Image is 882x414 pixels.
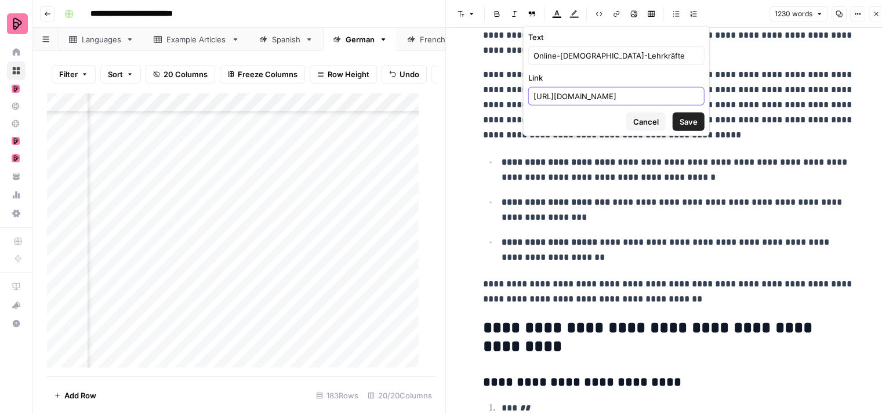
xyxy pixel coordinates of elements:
[363,386,437,405] div: 20/20 Columns
[397,28,469,51] a: French
[7,9,26,38] button: Workspace: Preply
[249,28,323,51] a: Spanish
[533,90,699,102] input: www.enter-url-here.com
[108,68,123,80] span: Sort
[12,85,20,93] img: mhz6d65ffplwgtj76gcfkrq5icux
[59,28,144,51] a: Languages
[7,61,26,80] a: Browse
[310,65,377,83] button: Row Height
[311,386,363,405] div: 183 Rows
[82,34,121,45] div: Languages
[144,28,249,51] a: Example Articles
[272,34,300,45] div: Spanish
[346,34,375,45] div: German
[12,137,20,145] img: mhz6d65ffplwgtj76gcfkrq5icux
[7,167,26,186] a: Your Data
[680,116,698,128] span: Save
[12,154,20,162] img: mhz6d65ffplwgtj76gcfkrq5icux
[7,186,26,204] a: Usage
[328,68,369,80] span: Row Height
[52,65,96,83] button: Filter
[7,204,26,223] a: Settings
[7,314,26,333] button: Help + Support
[7,13,28,34] img: Preply Logo
[238,68,297,80] span: Freeze Columns
[626,112,666,131] button: Cancel
[7,296,26,314] button: What's new?
[633,116,659,128] span: Cancel
[673,112,705,131] button: Save
[220,65,305,83] button: Freeze Columns
[166,34,227,45] div: Example Articles
[420,34,446,45] div: French
[47,386,103,405] button: Add Row
[8,296,25,314] div: What's new?
[528,72,705,83] label: Link
[100,65,141,83] button: Sort
[64,390,96,401] span: Add Row
[533,50,699,61] input: Type placeholder
[7,277,26,296] a: AirOps Academy
[59,68,78,80] span: Filter
[7,43,26,61] a: Home
[528,31,705,43] label: Text
[770,6,828,21] button: 1230 words
[164,68,208,80] span: 20 Columns
[382,65,427,83] button: Undo
[323,28,397,51] a: German
[400,68,419,80] span: Undo
[775,9,812,19] span: 1230 words
[146,65,215,83] button: 20 Columns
